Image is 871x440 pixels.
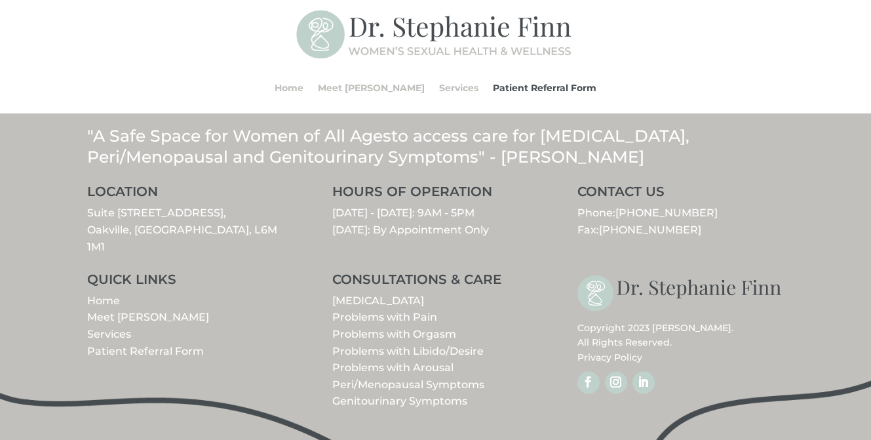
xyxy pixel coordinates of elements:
h3: LOCATION [87,185,294,205]
a: [MEDICAL_DATA] [332,294,424,307]
a: Follow on LinkedIn [632,371,655,393]
a: Patient Referral Form [87,345,204,357]
a: Services [439,63,478,113]
a: Suite [STREET_ADDRESS],Oakville, [GEOGRAPHIC_DATA], L6M 1M1 [87,207,277,252]
h3: CONTACT US [577,185,784,205]
a: Home [87,294,120,307]
span: [PHONE_NUMBER] [599,224,701,236]
p: "A Safe Space for Women of All Ages [87,125,784,168]
h3: QUICK LINKS [87,273,294,292]
a: Problems with Pain [332,311,437,323]
img: stephanie-finn-logo-dark [577,273,784,314]
h3: CONSULTATIONS & CARE [332,273,539,292]
p: Phone: Fax: [577,205,784,238]
a: Meet [PERSON_NAME] [318,63,425,113]
a: Patient Referral Form [493,63,596,113]
h3: HOURS OF OPERATION [332,185,539,205]
a: Services [87,328,131,340]
a: Follow on Instagram [605,371,627,393]
a: Home [275,63,303,113]
a: Problems with Arousal [332,361,454,374]
a: Problems with Orgasm [332,328,456,340]
a: Genitourinary Symptoms [332,395,467,407]
a: Meet [PERSON_NAME] [87,311,209,323]
a: Peri/Menopausal Symptoms [332,378,484,391]
p: Copyright 2023 [PERSON_NAME]. All Rights Reserved. [577,321,784,365]
a: Follow on Facebook [577,371,600,393]
span: to access care for [MEDICAL_DATA], Peri/Menopausal and Genitourinary Symptoms" - [PERSON_NAME] [87,126,689,167]
a: [PHONE_NUMBER] [615,207,718,219]
p: [DATE] - [DATE]: 9AM - 5PM [DATE]: By Appointment Only [332,205,539,238]
a: Problems with Libido/Desire [332,345,484,357]
a: Privacy Policy [577,351,642,363]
